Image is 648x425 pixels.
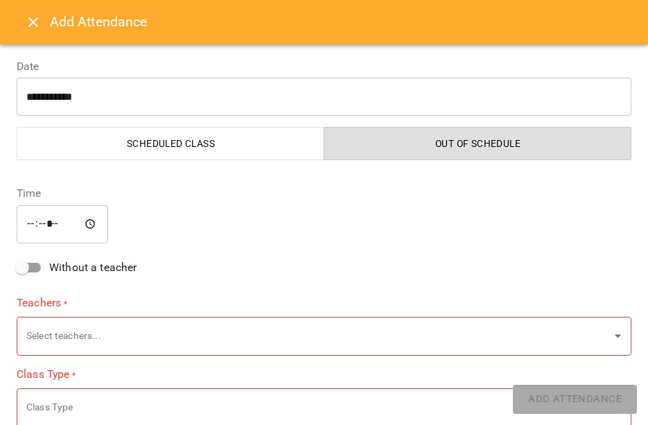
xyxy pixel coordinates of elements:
[17,61,631,72] label: Date
[26,329,609,343] p: Select teachers...
[50,11,631,33] h6: Add Attendance
[17,367,631,383] label: Class Type
[49,259,137,276] span: Without a teacher
[324,127,631,160] button: Out of Schedule
[17,127,324,160] button: Scheduled class
[26,401,609,415] p: Class Type
[26,135,316,152] span: Scheduled class
[17,6,50,39] button: Close
[17,188,631,199] label: Time
[17,316,631,356] div: Select teachers...
[333,135,623,152] span: Out of Schedule
[17,295,631,311] label: Teachers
